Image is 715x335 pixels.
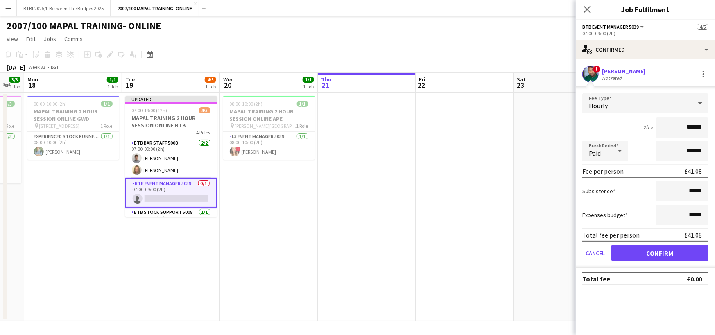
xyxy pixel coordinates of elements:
span: 20 [222,80,234,90]
div: 1 Job [303,84,314,90]
div: Not rated [602,75,623,81]
span: Edit [26,35,36,43]
button: BTBR2025/P Between The Bridges 2025 [17,0,111,16]
span: 1/1 [101,101,113,107]
label: Subsistence [582,188,615,195]
span: Hourly [589,102,608,110]
h3: MAPAL TRAINING 2 HOUR SESSION ONLINE BTB [125,114,217,129]
span: 18 [26,80,38,90]
span: 08:00-10:00 (2h) [34,101,67,107]
div: [DATE] [7,63,25,71]
div: Updated [125,96,217,102]
app-job-card: 08:00-10:00 (2h)1/1MAPAL TRAINING 2 HOUR SESSION ONLINE GWD [STREET_ADDRESS].1 RoleExperienced St... [27,96,119,160]
a: Comms [61,34,86,44]
span: Paid [589,149,601,157]
div: Fee per person [582,167,624,175]
h1: 2007/100 MAPAL TRAINING- ONLINE [7,20,161,32]
a: Edit [23,34,39,44]
a: Jobs [41,34,59,44]
span: Jobs [44,35,56,43]
div: 1 Job [9,84,20,90]
div: £0.00 [687,275,702,283]
span: 1/1 [303,77,314,83]
span: 4/5 [199,107,210,113]
app-card-role: L3 Event Manager 50391/108:00-10:00 (2h)![PERSON_NAME] [223,132,315,160]
span: Mon [27,76,38,83]
app-card-role: BTB Bar Staff 50082/207:00-09:00 (2h)[PERSON_NAME][PERSON_NAME] [125,138,217,178]
span: 23 [516,80,526,90]
span: 1 Role [296,123,308,129]
h3: MAPAL TRAINING 2 HOUR SESSION ONLINE APE [223,108,315,122]
div: £41.08 [684,231,702,239]
span: 1/1 [107,77,118,83]
span: View [7,35,18,43]
span: [PERSON_NAME][GEOGRAPHIC_DATA] [235,123,296,129]
span: Fri [419,76,425,83]
div: Confirmed [576,40,715,59]
div: £41.08 [684,167,702,175]
app-card-role: Experienced Stock Runner 50121/108:00-10:00 (2h)[PERSON_NAME] [27,132,119,160]
div: Total fee per person [582,231,640,239]
span: 19 [124,80,135,90]
div: [PERSON_NAME] [602,68,645,75]
span: 07:00-19:00 (12h) [132,107,167,113]
span: 1 Role [3,123,15,129]
span: Tue [125,76,135,83]
span: 3/3 [9,77,20,83]
label: Expenses budget [582,211,628,219]
app-job-card: Updated07:00-19:00 (12h)4/5MAPAL TRAINING 2 HOUR SESSION ONLINE BTB4 RolesBTB Bar Staff 50082/207... [125,96,217,217]
div: 1 Job [107,84,118,90]
button: Cancel [582,245,608,261]
span: [STREET_ADDRESS]. [39,123,81,129]
h3: Job Fulfilment [576,4,715,15]
span: Wed [223,76,234,83]
span: 3/3 [3,101,15,107]
span: 1/1 [297,101,308,107]
button: Confirm [611,245,708,261]
h3: MAPAL TRAINING 2 HOUR SESSION ONLINE GWD [27,108,119,122]
span: Thu [321,76,331,83]
span: BTB Event Manager 5039 [582,24,639,30]
div: 07:00-09:00 (2h) [582,30,708,36]
span: ! [236,147,241,152]
div: 1 Job [205,84,216,90]
button: 2007/100 MAPAL TRAINING- ONLINE [111,0,199,16]
app-card-role: BTB Event Manager 50390/107:00-09:00 (2h) [125,178,217,208]
div: 2h x [643,124,653,131]
app-card-role: BTB Stock support 50081/114:00-16:00 (2h) [125,208,217,235]
span: 21 [320,80,331,90]
span: Week 33 [27,64,48,70]
div: Total fee [582,275,610,283]
div: BST [51,64,59,70]
span: 4 Roles [197,129,210,136]
span: Comms [64,35,83,43]
span: ! [593,66,600,73]
span: 22 [418,80,425,90]
span: 1 Role [101,123,113,129]
a: View [3,34,21,44]
span: 4/5 [697,24,708,30]
span: 4/5 [205,77,216,83]
app-job-card: 08:00-10:00 (2h)1/1MAPAL TRAINING 2 HOUR SESSION ONLINE APE [PERSON_NAME][GEOGRAPHIC_DATA]1 RoleL... [223,96,315,160]
span: 08:00-10:00 (2h) [230,101,263,107]
span: Sat [517,76,526,83]
button: BTB Event Manager 5039 [582,24,645,30]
